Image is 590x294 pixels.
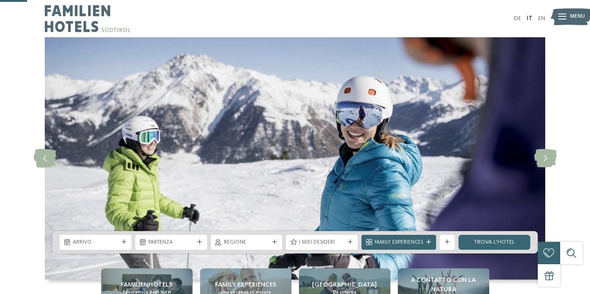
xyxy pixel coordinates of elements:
span: Menu [570,13,585,21]
span: Partenza [148,239,194,246]
a: DE [514,15,521,21]
a: EN [538,15,545,21]
span: Regione [224,239,270,246]
img: Hotel sulle piste da sci per bambini: divertimento senza confini [45,37,545,280]
a: IT [527,15,533,21]
a: trova l’hotel [458,235,530,250]
span: Arrivo [73,239,118,246]
span: I miei desideri [299,239,345,246]
span: Familienhotels [121,280,173,289]
span: A contatto con la natura [402,275,486,294]
span: Family experiences [215,280,277,289]
span: Family Experiences [375,239,423,246]
span: [GEOGRAPHIC_DATA] [312,280,377,289]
